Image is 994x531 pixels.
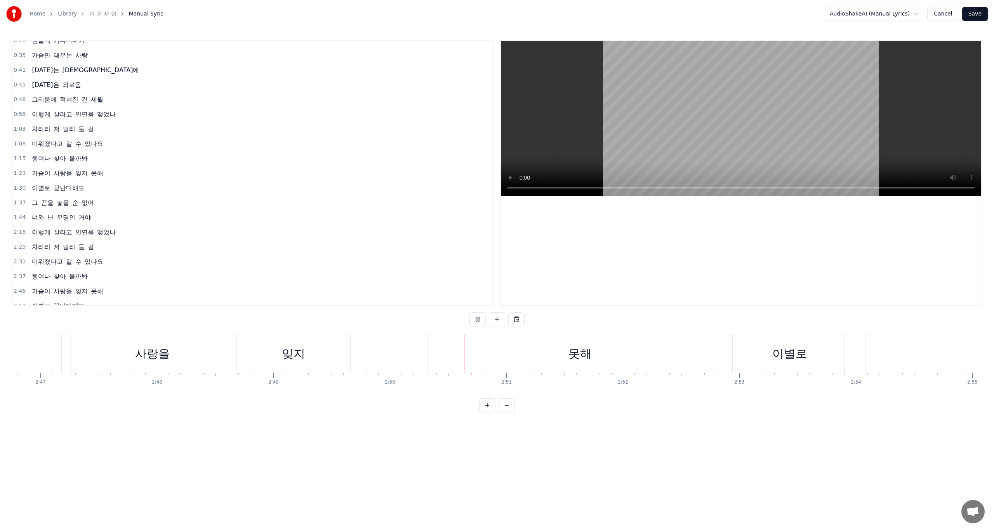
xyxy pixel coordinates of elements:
[14,287,26,295] span: 2:46
[14,302,26,310] span: 2:52
[81,95,89,104] span: 긴
[14,125,26,133] span: 1:03
[14,66,26,74] span: 0:41
[31,272,51,281] span: 행여나
[84,257,104,266] span: 있나요
[962,7,988,21] button: Save
[78,213,92,222] span: 거야
[14,243,26,251] span: 2:25
[14,199,26,207] span: 1:37
[14,81,26,89] span: 0:45
[53,287,73,296] span: 사랑을
[129,10,163,18] span: Manual Sync
[14,96,26,104] span: 0:48
[62,66,140,74] span: [DEMOGRAPHIC_DATA]에
[568,345,592,362] div: 못해
[53,272,67,281] span: 찾아
[90,95,104,104] span: 세월
[81,198,95,207] span: 없어
[75,287,89,296] span: 잊지
[927,7,959,21] button: Cancel
[14,111,26,118] span: 0:56
[31,183,51,192] span: 이별로
[31,257,64,266] span: 미워졌다고
[87,242,95,251] span: 걸
[14,184,26,192] span: 1:30
[75,169,89,178] span: 잊지
[62,242,76,251] span: 멀리
[14,228,26,236] span: 2:18
[78,125,85,133] span: 둘
[31,66,60,74] span: [DATE]는
[851,379,861,386] div: 2:54
[501,379,512,386] div: 2:51
[152,379,162,386] div: 2:48
[56,198,70,207] span: 놓을
[75,139,82,148] span: 수
[30,10,45,18] a: Home
[135,345,170,362] div: 사랑을
[14,170,26,177] span: 1:23
[31,198,39,207] span: 그
[14,155,26,163] span: 1:15
[35,379,46,386] div: 2:47
[96,228,116,237] span: 맺었나
[75,228,95,237] span: 인연을
[31,110,51,119] span: 이렇게
[90,287,104,296] span: 못해
[31,80,60,89] span: [DATE]은
[40,198,54,207] span: 끈을
[385,379,395,386] div: 2:50
[14,52,26,59] span: 0:35
[31,242,51,251] span: 차라리
[31,301,51,310] span: 이별로
[31,95,57,104] span: 그리움에
[68,154,89,163] span: 올까봐
[53,183,85,192] span: 끝난다해도
[78,242,85,251] span: 둘
[59,95,79,104] span: 적셔진
[30,10,163,18] nav: breadcrumb
[31,287,51,296] span: 가슴이
[734,379,745,386] div: 2:53
[14,258,26,266] span: 2:31
[31,51,51,60] span: 가슴만
[282,345,305,362] div: 잊지
[53,242,61,251] span: 저
[14,140,26,148] span: 1:08
[89,10,116,18] a: 미 운 사 랑
[53,228,73,237] span: 살라고
[75,51,89,60] span: 사랑
[31,169,51,178] span: 가슴이
[75,110,95,119] span: 인연을
[961,500,985,523] div: 채팅 열기
[31,154,51,163] span: 행여나
[31,125,51,133] span: 차라리
[53,51,73,60] span: 태우는
[58,10,77,18] a: Library
[87,125,95,133] span: 걸
[967,379,978,386] div: 2:55
[14,214,26,221] span: 1:44
[62,125,76,133] span: 멀리
[84,139,104,148] span: 있나요
[53,169,73,178] span: 사랑을
[53,301,85,310] span: 끝난다해도
[6,6,22,22] img: youka
[53,110,73,119] span: 살라고
[772,345,807,362] div: 이별로
[14,273,26,280] span: 2:37
[618,379,628,386] div: 2:52
[68,272,89,281] span: 올까봐
[75,257,82,266] span: 수
[56,213,76,222] span: 운명인
[47,213,54,222] span: 난
[268,379,279,386] div: 2:49
[90,169,104,178] span: 못해
[53,125,61,133] span: 저
[96,110,116,119] span: 맺었나
[31,213,45,222] span: 너와
[31,139,64,148] span: 미워졌다고
[71,198,79,207] span: 순
[31,228,51,237] span: 이렇게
